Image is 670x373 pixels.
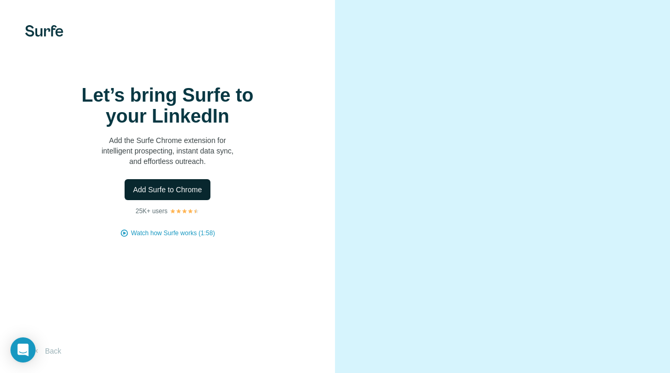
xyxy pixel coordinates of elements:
span: Add Surfe to Chrome [133,184,202,195]
div: Open Intercom Messenger [10,337,36,363]
button: Watch how Surfe works (1:58) [131,228,215,238]
button: Back [25,342,69,360]
h1: Let’s bring Surfe to your LinkedIn [63,85,272,127]
p: Add the Surfe Chrome extension for intelligent prospecting, instant data sync, and effortless out... [63,135,272,167]
img: Surfe's logo [25,25,63,37]
p: 25K+ users [136,206,167,216]
button: Add Surfe to Chrome [125,179,210,200]
img: Rating Stars [170,208,199,214]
